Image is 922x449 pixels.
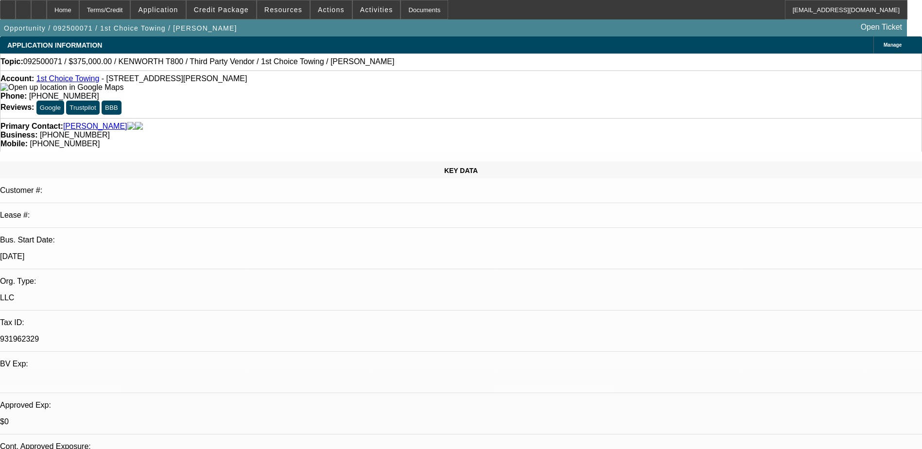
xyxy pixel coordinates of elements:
[138,6,178,14] span: Application
[4,24,237,32] span: Opportunity / 092500071 / 1st Choice Towing / [PERSON_NAME]
[0,83,123,92] img: Open up location in Google Maps
[36,101,64,115] button: Google
[318,6,345,14] span: Actions
[444,167,478,174] span: KEY DATA
[187,0,256,19] button: Credit Package
[194,6,249,14] span: Credit Package
[30,139,100,148] span: [PHONE_NUMBER]
[857,19,906,35] a: Open Ticket
[0,131,37,139] strong: Business:
[360,6,393,14] span: Activities
[311,0,352,19] button: Actions
[131,0,185,19] button: Application
[0,74,34,83] strong: Account:
[264,6,302,14] span: Resources
[0,92,27,100] strong: Phone:
[66,101,99,115] button: Trustpilot
[102,74,247,83] span: - [STREET_ADDRESS][PERSON_NAME]
[884,42,902,48] span: Manage
[29,92,99,100] span: [PHONE_NUMBER]
[36,74,100,83] a: 1st Choice Towing
[0,122,63,131] strong: Primary Contact:
[0,139,28,148] strong: Mobile:
[7,41,102,49] span: APPLICATION INFORMATION
[127,122,135,131] img: facebook-icon.png
[135,122,143,131] img: linkedin-icon.png
[257,0,310,19] button: Resources
[353,0,400,19] button: Activities
[0,83,123,91] a: View Google Maps
[23,57,395,66] span: 092500071 / $375,000.00 / KENWORTH T800 / Third Party Vendor / 1st Choice Towing / [PERSON_NAME]
[40,131,110,139] span: [PHONE_NUMBER]
[102,101,122,115] button: BBB
[63,122,127,131] a: [PERSON_NAME]
[0,103,34,111] strong: Reviews:
[0,57,23,66] strong: Topic:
